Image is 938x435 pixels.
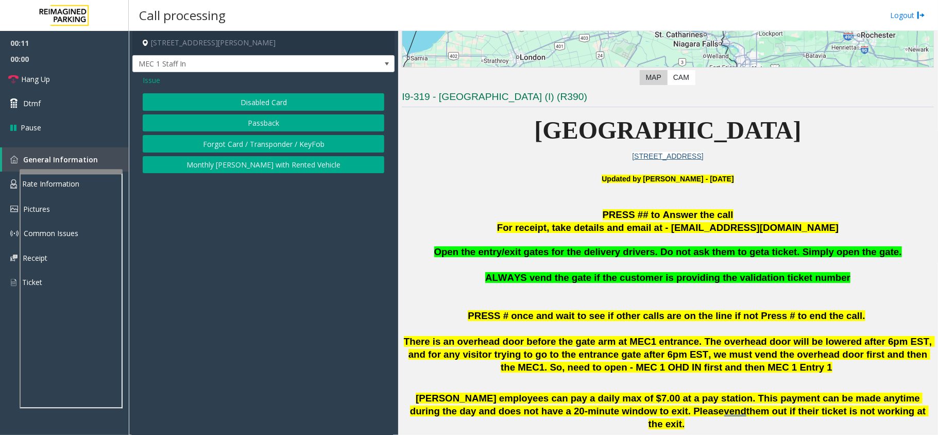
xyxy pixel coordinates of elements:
span: PRESS ## to Answer the call [603,209,734,220]
span: There is an overhead door before the gate arm at MEC1 entrance. The overhead door will be lowered... [404,336,935,373]
label: CAM [667,70,695,85]
a: General Information [2,147,129,172]
span: [PERSON_NAME] employees can pay a daily max of $7.00 at a pay station. This payment can be made a... [410,393,923,416]
h4: [STREET_ADDRESS][PERSON_NAME] [132,31,395,55]
img: 'icon' [10,229,19,238]
img: 'icon' [10,278,17,287]
span: vend [724,406,747,417]
img: 'icon' [10,255,18,261]
span: General Information [23,155,98,164]
img: logout [917,10,925,21]
span: Issue [143,75,160,86]
span: PRESS # once and wait to see if other calls are on the line if not Press # to end the call. [468,310,865,321]
span: them out if their ticket is not working at the exit [649,406,929,429]
span: Hang Up [21,74,50,85]
a: [STREET_ADDRESS] [632,152,703,160]
a: Logout [890,10,925,21]
span: a ticket. Simply open the gate. [764,246,901,257]
span: For receipt, take details and email at - [EMAIL_ADDRESS][DOMAIN_NAME] [497,222,839,233]
span: [GEOGRAPHIC_DATA] [535,116,801,144]
span: Open the entry/exit gates for the delivery drivers. Do not ask them to get [434,246,764,257]
img: 'icon' [10,206,18,212]
span: Dtmf [23,98,41,109]
h3: I9-319 - [GEOGRAPHIC_DATA] (I) (R390) [402,90,934,107]
button: Passback [143,114,384,132]
b: Updated by [PERSON_NAME] - [DATE] [602,175,734,183]
h3: Call processing [134,3,231,28]
button: Disabled Card [143,93,384,111]
span: ALWAYS vend the gate if the customer is providing the validation ticket number [485,272,850,283]
button: Forgot Card / Transponder / KeyFob [143,135,384,153]
button: Monthly [PERSON_NAME] with Rented Vehicle [143,156,384,174]
img: 'icon' [10,156,18,163]
span: Pause [21,122,41,133]
label: Map [640,70,668,85]
img: 'icon' [10,179,17,189]
span: MEC 1 Staff In [133,56,342,72]
span: . [682,419,685,429]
